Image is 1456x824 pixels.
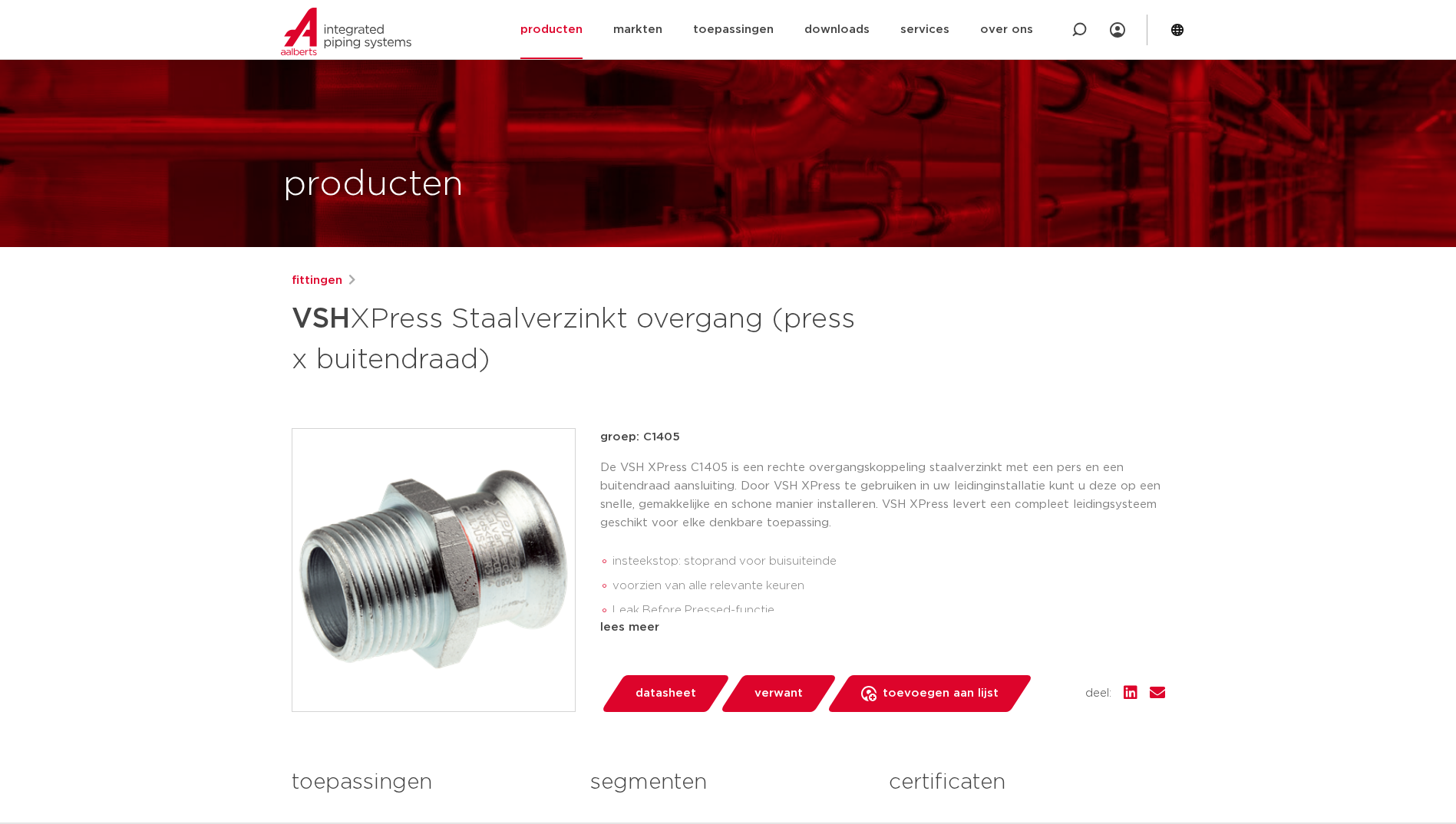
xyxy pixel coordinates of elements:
div: lees meer [600,618,1165,637]
span: verwant [754,681,803,706]
span: deel: [1085,684,1111,703]
p: groep: C1405 [600,428,1165,447]
h1: XPress Staalverzinkt overgang (press x buitendraad) [292,296,868,379]
li: voorzien van alle relevante keuren [612,574,1165,598]
h3: certificaten [889,767,1164,798]
li: insteekstop: stoprand voor buisuiteinde [612,549,1165,574]
h3: toepassingen [292,767,567,798]
h3: segmenten [590,767,866,798]
img: Product Image for VSH XPress Staalverzinkt overgang (press x buitendraad) [292,429,575,711]
h1: producten [283,160,464,209]
strong: VSH [292,305,350,333]
span: datasheet [636,681,696,706]
li: Leak Before Pressed-functie [612,598,1165,623]
a: fittingen [292,272,342,290]
p: De VSH XPress C1405 is een rechte overgangskoppeling staalverzinkt met een pers en een buitendraa... [600,459,1165,532]
span: toevoegen aan lijst [883,681,999,706]
a: datasheet [600,675,731,712]
a: verwant [719,675,837,712]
